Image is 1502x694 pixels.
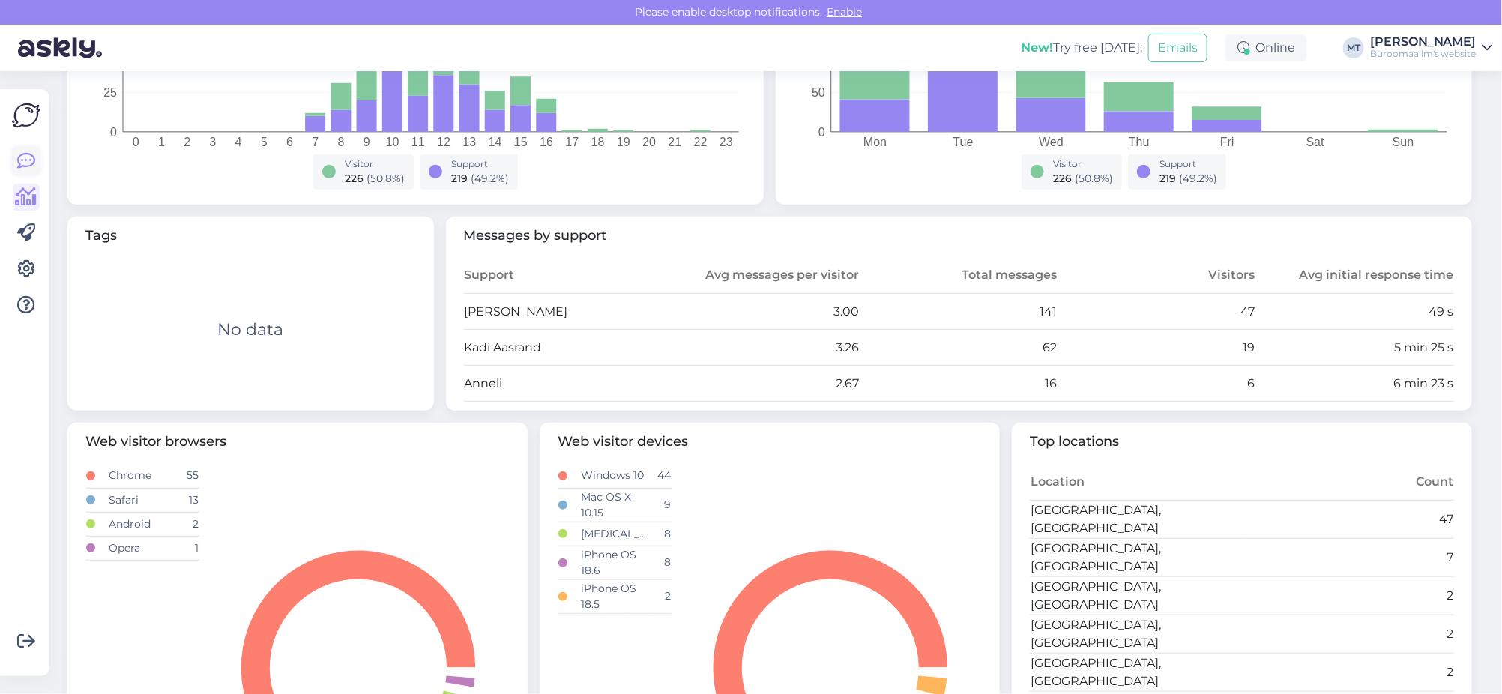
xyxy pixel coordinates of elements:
[863,136,887,148] tspan: Mon
[565,136,579,148] tspan: 17
[108,512,176,536] td: Android
[364,136,370,148] tspan: 9
[451,157,509,171] div: Support
[649,546,672,579] td: 8
[108,488,176,512] td: Safari
[1242,615,1454,653] td: 2
[464,366,662,402] td: Anneli
[1058,366,1255,402] td: 6
[345,172,364,185] span: 226
[338,136,345,148] tspan: 8
[580,522,648,546] td: [MEDICAL_DATA]
[235,136,242,148] tspan: 4
[177,512,199,536] td: 2
[1030,500,1242,538] td: [GEOGRAPHIC_DATA], [GEOGRAPHIC_DATA]
[411,136,425,148] tspan: 11
[367,172,405,185] span: ( 50.8 %)
[464,226,1455,246] span: Messages by support
[177,464,199,488] td: 55
[1256,366,1454,402] td: 6 min 23 s
[1030,538,1242,576] td: [GEOGRAPHIC_DATA], [GEOGRAPHIC_DATA]
[1021,39,1142,57] div: Try free [DATE]:
[668,136,681,148] tspan: 21
[812,86,825,99] tspan: 50
[312,136,319,148] tspan: 7
[464,330,662,366] td: Kadi Aasrand
[1159,157,1217,171] div: Support
[953,136,974,148] tspan: Tue
[158,136,165,148] tspan: 1
[464,294,662,330] td: [PERSON_NAME]
[451,172,468,185] span: 219
[823,5,867,19] span: Enable
[261,136,268,148] tspan: 5
[85,226,416,246] span: Tags
[1242,653,1454,691] td: 2
[1058,258,1255,294] th: Visitors
[860,366,1058,402] td: 16
[1370,48,1477,60] div: Büroomaailm's website
[1148,34,1207,62] button: Emails
[12,101,40,130] img: Askly Logo
[1030,615,1242,653] td: [GEOGRAPHIC_DATA], [GEOGRAPHIC_DATA]
[662,258,860,294] th: Avg messages per visitor
[1058,330,1255,366] td: 19
[1021,40,1053,55] b: New!
[1242,576,1454,615] td: 2
[818,125,825,138] tspan: 0
[662,294,860,330] td: 3.00
[580,546,648,579] td: iPhone OS 18.6
[720,136,733,148] tspan: 23
[580,464,648,488] td: Windows 10
[649,522,672,546] td: 8
[1129,136,1150,148] tspan: Thu
[1242,464,1454,500] th: Count
[437,136,450,148] tspan: 12
[386,136,399,148] tspan: 10
[1030,653,1242,691] td: [GEOGRAPHIC_DATA], [GEOGRAPHIC_DATA]
[1256,330,1454,366] td: 5 min 25 s
[1075,172,1113,185] span: ( 50.8 %)
[694,136,708,148] tspan: 22
[649,488,672,522] td: 9
[1306,136,1325,148] tspan: Sat
[1053,172,1072,185] span: 226
[133,136,139,148] tspan: 0
[514,136,528,148] tspan: 15
[1030,432,1454,452] span: Top locations
[462,136,476,148] tspan: 13
[540,136,553,148] tspan: 16
[1039,136,1064,148] tspan: Wed
[1393,136,1414,148] tspan: Sun
[108,464,176,488] td: Chrome
[1370,36,1493,60] a: [PERSON_NAME]Büroomaailm's website
[177,536,199,560] td: 1
[1256,258,1454,294] th: Avg initial response time
[1242,538,1454,576] td: 7
[1159,172,1176,185] span: 219
[1256,294,1454,330] td: 49 s
[860,294,1058,330] td: 141
[558,432,982,452] span: Web visitor devices
[580,579,648,613] td: iPhone OS 18.5
[662,366,860,402] td: 2.67
[1220,136,1234,148] tspan: Fri
[177,488,199,512] td: 13
[860,330,1058,366] td: 62
[642,136,656,148] tspan: 20
[217,317,283,342] div: No data
[1030,576,1242,615] td: [GEOGRAPHIC_DATA], [GEOGRAPHIC_DATA]
[591,136,605,148] tspan: 18
[1343,37,1364,58] div: MT
[1030,464,1242,500] th: Location
[184,136,190,148] tspan: 2
[489,136,502,148] tspan: 14
[649,579,672,613] td: 2
[108,536,176,560] td: Opera
[1058,294,1255,330] td: 47
[860,258,1058,294] th: Total messages
[649,464,672,488] td: 44
[1053,157,1113,171] div: Visitor
[209,136,216,148] tspan: 3
[580,488,648,522] td: Mac OS X 10.15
